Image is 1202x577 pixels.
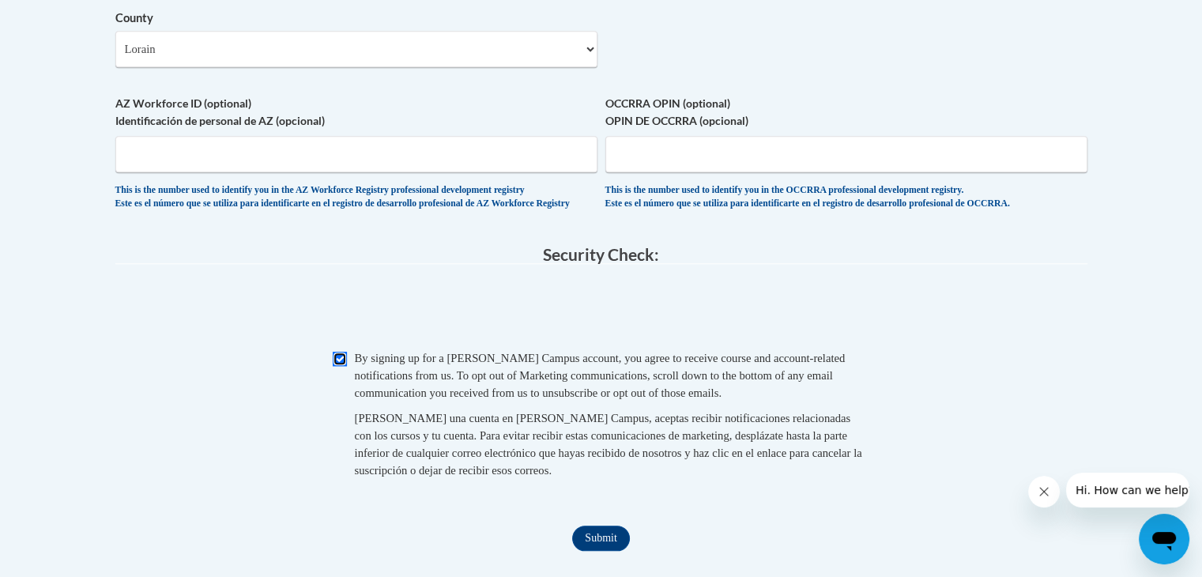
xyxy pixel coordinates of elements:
[1066,473,1189,507] iframe: Message from company
[1139,514,1189,564] iframe: Button to launch messaging window
[355,412,862,477] span: [PERSON_NAME] una cuenta en [PERSON_NAME] Campus, aceptas recibir notificaciones relacionadas con...
[115,184,597,210] div: This is the number used to identify you in the AZ Workforce Registry professional development reg...
[1028,476,1060,507] iframe: Close message
[605,184,1087,210] div: This is the number used to identify you in the OCCRRA professional development registry. Este es ...
[355,352,846,399] span: By signing up for a [PERSON_NAME] Campus account, you agree to receive course and account-related...
[572,526,629,551] input: Submit
[543,244,659,264] span: Security Check:
[605,95,1087,130] label: OCCRRA OPIN (optional) OPIN DE OCCRRA (opcional)
[115,95,597,130] label: AZ Workforce ID (optional) Identificación de personal de AZ (opcional)
[115,9,597,27] label: County
[9,11,128,24] span: Hi. How can we help?
[481,280,722,341] iframe: reCAPTCHA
